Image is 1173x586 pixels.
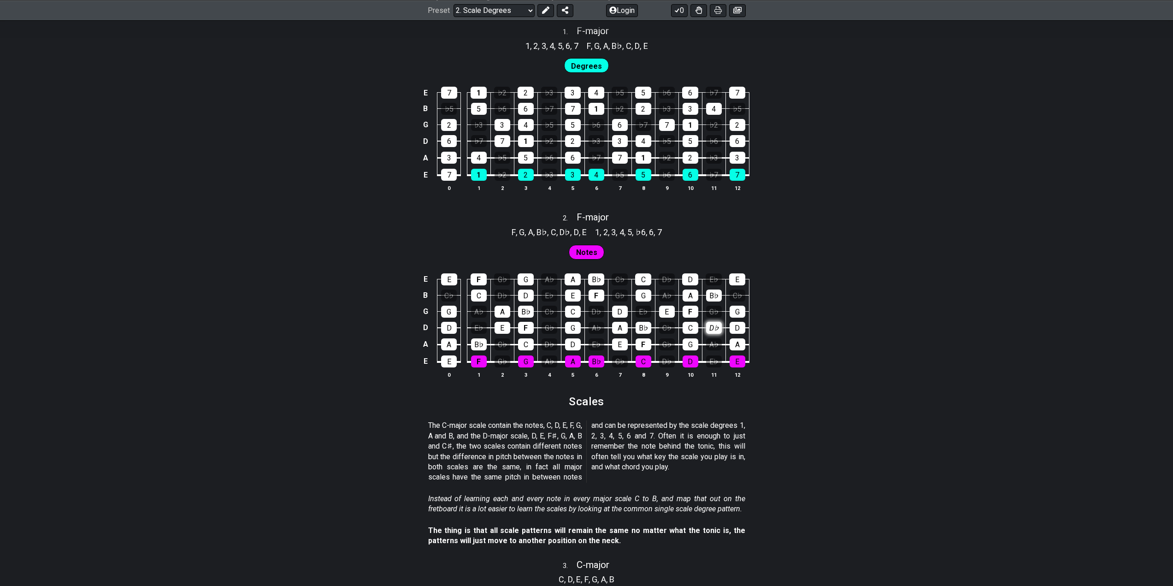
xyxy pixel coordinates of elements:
[597,573,601,586] span: ,
[533,226,537,238] span: ,
[730,135,745,147] div: 6
[587,40,591,52] span: F
[606,4,638,17] button: Login
[636,338,651,350] div: F
[441,169,457,181] div: 7
[518,290,534,302] div: D
[420,133,431,149] td: D
[730,322,745,334] div: D
[659,355,675,367] div: D♭
[636,152,651,164] div: 1
[659,152,675,164] div: ♭2
[589,290,604,302] div: F
[420,272,431,288] td: E
[683,306,698,318] div: F
[495,290,510,302] div: D♭
[730,103,745,115] div: ♭5
[612,40,622,52] span: B♭
[512,226,516,238] span: F
[565,135,581,147] div: 2
[420,320,431,336] td: D
[565,87,581,99] div: 3
[573,573,577,586] span: ,
[583,37,652,52] section: Scale pitch classes
[428,526,745,545] strong: The thing is that all scale patterns will remain the same no matter what the tonic is, the patter...
[542,135,557,147] div: ♭2
[518,338,534,350] div: C
[612,355,628,367] div: C♭
[683,322,698,334] div: C
[649,226,654,238] span: 6
[603,226,608,238] span: 2
[536,226,547,238] span: B♭
[608,183,631,193] th: 7
[589,152,604,164] div: ♭7
[589,573,592,586] span: ,
[574,40,578,52] span: 7
[542,40,546,52] span: 3
[538,40,542,52] span: ,
[626,40,631,52] span: C
[706,338,722,350] div: A♭
[495,338,510,350] div: C♭
[657,226,662,238] span: 7
[576,573,581,586] span: E
[570,226,574,238] span: ,
[608,226,612,238] span: ,
[612,306,628,318] div: D
[577,559,609,570] span: C - major
[514,183,537,193] th: 3
[542,119,557,131] div: ♭5
[471,338,487,350] div: B♭
[671,4,688,17] button: 0
[518,322,534,334] div: F
[558,40,562,52] span: 5
[518,119,534,131] div: 4
[584,573,589,586] span: F
[730,119,745,131] div: 2
[441,338,457,350] div: A
[559,573,564,586] span: C
[636,103,651,115] div: 2
[494,87,510,99] div: ♭2
[577,25,609,36] span: F - major
[608,370,631,379] th: 7
[730,169,745,181] div: 7
[546,40,550,52] span: ,
[563,213,577,224] span: 2 .
[454,4,535,17] select: Preset
[725,183,749,193] th: 12
[428,420,745,482] p: The C-major scale contain the notes, C, D, E, F, G, A and B, and the D-major scale, D, E, F♯, G, ...
[706,135,722,147] div: ♭6
[584,370,608,379] th: 6
[683,152,698,164] div: 2
[683,355,698,367] div: D
[706,322,722,334] div: D♭
[420,287,431,303] td: B
[600,40,603,52] span: ,
[636,226,646,238] span: ♭6
[601,573,606,586] span: A
[612,103,628,115] div: ♭2
[659,273,675,285] div: D♭
[533,40,538,52] span: 2
[706,87,722,99] div: ♭7
[659,169,675,181] div: ♭6
[437,183,461,193] th: 0
[518,152,534,164] div: 5
[659,290,675,302] div: A♭
[420,303,431,320] td: G
[643,40,648,52] span: E
[441,135,457,147] div: 6
[636,135,651,147] div: 4
[659,135,675,147] div: ♭5
[420,117,431,133] td: G
[589,338,604,350] div: E♭
[609,573,614,586] span: B
[561,370,584,379] th: 5
[710,4,726,17] button: Print
[683,169,698,181] div: 6
[420,353,431,370] td: E
[542,322,557,334] div: G♭
[683,119,698,131] div: 1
